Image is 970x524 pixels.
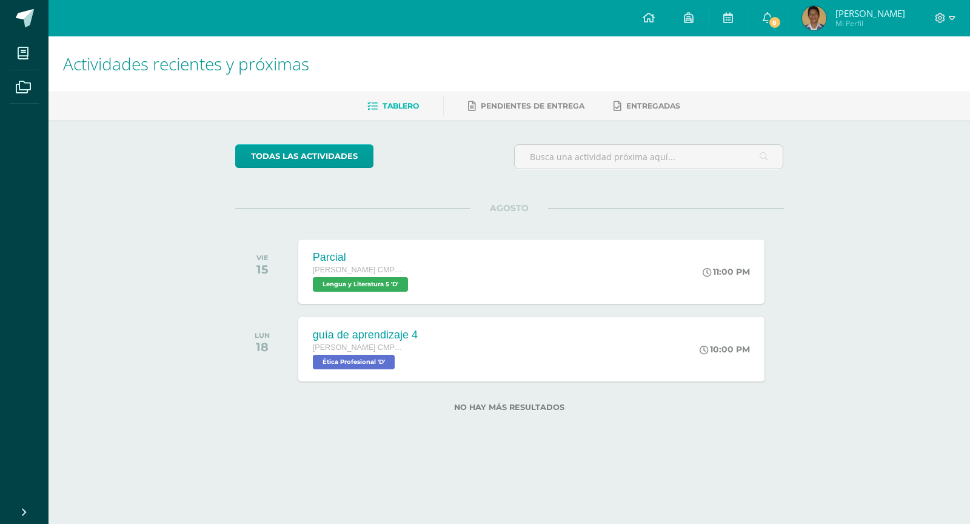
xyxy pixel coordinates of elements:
a: Pendientes de entrega [468,96,584,116]
div: 11:00 PM [703,266,750,277]
span: AGOSTO [470,203,548,213]
div: LUN [255,331,270,340]
span: Lengua y Literatura 5 'D' [313,277,408,292]
img: 337ce8b34d0d71555e1e636cad2a457c.png [802,6,826,30]
span: [PERSON_NAME] CMP Bachillerato en CCLL con Orientación en Computación [313,343,404,352]
span: Entregadas [626,101,680,110]
div: 10:00 PM [700,344,750,355]
span: [PERSON_NAME] [835,7,905,19]
a: todas las Actividades [235,144,373,168]
span: Ética Profesional 'D' [313,355,395,369]
span: [PERSON_NAME] CMP Bachillerato en CCLL con Orientación en Computación [313,266,404,274]
label: No hay más resultados [235,403,784,412]
span: Actividades recientes y próximas [63,52,309,75]
span: Pendientes de entrega [481,101,584,110]
input: Busca una actividad próxima aquí... [515,145,783,169]
span: Tablero [383,101,419,110]
a: Tablero [367,96,419,116]
div: guía de aprendizaje 4 [313,329,418,341]
a: Entregadas [614,96,680,116]
span: Mi Perfil [835,18,905,29]
div: Parcial [313,251,411,264]
div: 15 [256,262,269,277]
div: VIE [256,254,269,262]
span: 8 [768,16,781,29]
div: 18 [255,340,270,354]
